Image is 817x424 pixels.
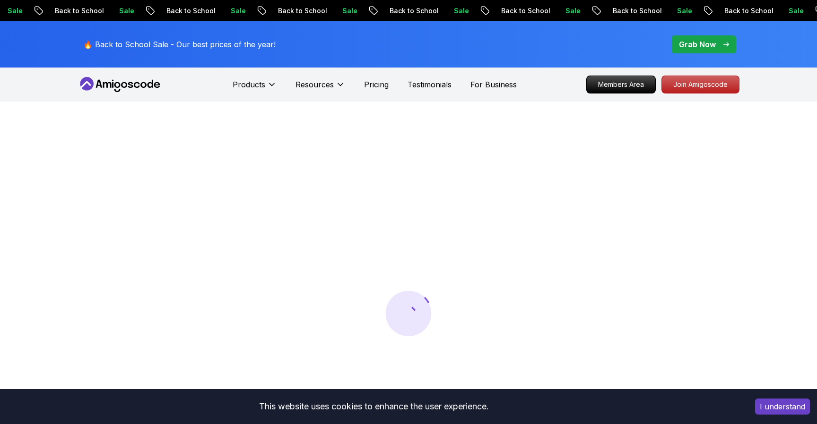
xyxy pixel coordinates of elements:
p: Back to School [605,6,669,16]
p: Sale [558,6,588,16]
div: This website uses cookies to enhance the user experience. [7,396,741,417]
p: Join Amigoscode [662,76,739,93]
p: Back to School [270,6,335,16]
p: Sale [446,6,477,16]
p: Back to School [159,6,223,16]
button: Accept cookies [755,399,810,415]
p: Back to School [382,6,446,16]
button: Products [233,79,277,98]
a: Join Amigoscode [661,76,739,93]
button: Resources [296,79,345,98]
a: Testimonials [408,79,452,90]
p: Sale [781,6,811,16]
p: Members Area [587,76,655,93]
p: Sale [223,6,253,16]
p: Resources [296,79,334,90]
a: Pricing [364,79,389,90]
p: Sale [335,6,365,16]
p: Grab Now [679,39,716,50]
p: Products [233,79,265,90]
p: Back to School [47,6,112,16]
p: 🔥 Back to School Sale - Our best prices of the year! [83,39,276,50]
a: For Business [470,79,517,90]
p: Back to School [717,6,781,16]
p: Back to School [494,6,558,16]
p: Sale [669,6,700,16]
p: Sale [112,6,142,16]
a: Members Area [586,76,656,93]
